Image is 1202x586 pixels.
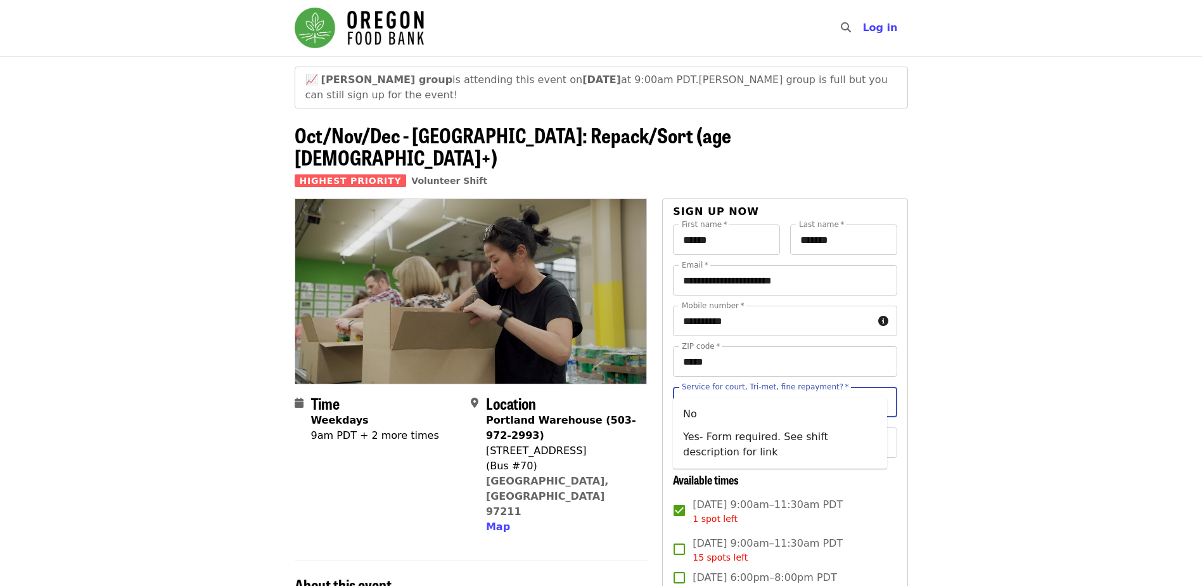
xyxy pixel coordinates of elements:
[321,74,453,86] strong: [PERSON_NAME] group
[841,22,851,34] i: search icon
[693,514,738,524] span: 1 spot left
[673,403,887,426] li: No
[859,13,869,43] input: Search
[486,392,536,414] span: Location
[799,221,844,228] label: Last name
[486,475,609,518] a: [GEOGRAPHIC_DATA], [GEOGRAPHIC_DATA] 97211
[295,199,647,383] img: Oct/Nov/Dec - Portland: Repack/Sort (age 8+) organized by Oregon Food Bank
[673,265,897,296] input: Email
[682,342,720,350] label: ZIP code
[305,74,888,101] span: [PERSON_NAME] group is full but you can still sign up for the event!
[878,315,888,327] i: circle-info icon
[693,536,843,564] span: [DATE] 9:00am–11:30am PDT
[311,414,369,426] strong: Weekdays
[305,74,318,86] span: growth emoji
[486,414,636,441] strong: Portland Warehouse (503-972-2993)
[295,397,304,409] i: calendar icon
[486,443,637,459] div: [STREET_ADDRESS]
[295,174,407,187] span: Highest Priority
[862,22,897,34] span: Log in
[486,459,637,474] div: (Bus #70)
[411,176,487,186] a: Volunteer Shift
[673,225,780,255] input: First name
[295,8,424,48] img: Oregon Food Bank - Home
[673,306,873,336] input: Mobile number
[673,346,897,377] input: ZIP code
[486,519,510,535] button: Map
[682,261,708,269] label: Email
[673,426,887,464] li: Yes- Form required. See shift description for link
[682,383,849,391] label: Service for court, Tri-met, fine repayment?
[471,397,478,409] i: map-marker-alt icon
[693,570,836,585] span: [DATE] 6:00pm–8:00pm PDT
[875,393,893,411] button: Close
[682,221,727,228] label: First name
[693,497,843,526] span: [DATE] 9:00am–11:30am PDT
[673,471,739,488] span: Available times
[790,225,897,255] input: Last name
[321,74,699,86] span: is attending this event on at 9:00am PDT.
[859,393,876,411] button: Clear
[295,120,731,172] span: Oct/Nov/Dec - [GEOGRAPHIC_DATA]: Repack/Sort (age [DEMOGRAPHIC_DATA]+)
[673,205,759,218] span: Sign up now
[852,15,907,41] button: Log in
[486,521,510,533] span: Map
[693,552,748,563] span: 15 spots left
[582,74,621,86] strong: [DATE]
[311,428,439,443] div: 9am PDT + 2 more times
[682,302,744,309] label: Mobile number
[311,392,340,414] span: Time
